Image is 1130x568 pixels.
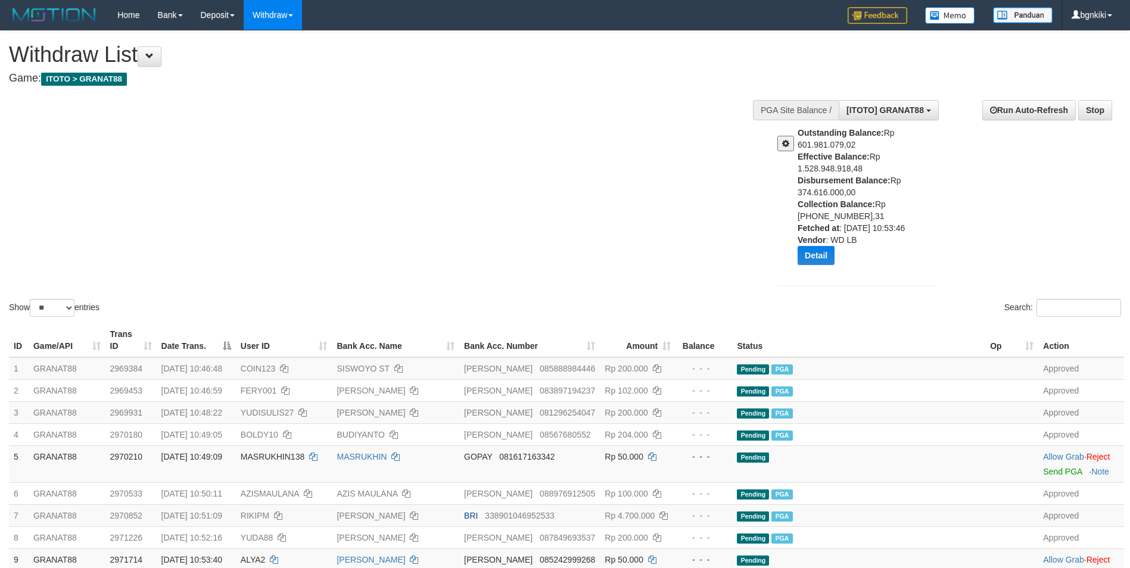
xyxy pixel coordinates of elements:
div: - - - [680,385,727,397]
div: - - - [680,407,727,419]
div: - - - [680,510,727,522]
span: 2970180 [110,430,143,439]
a: MASRUKHIN [337,452,387,461]
label: Show entries [9,299,99,317]
span: BRI [464,511,478,520]
td: 7 [9,504,29,526]
span: · [1043,555,1086,564]
span: Marked by bgndedek [771,364,792,374]
span: [PERSON_NAME] [464,430,533,439]
a: BUDIYANTO [337,430,384,439]
th: Trans ID: activate to sort column ascending [105,323,157,357]
span: Copy 338901046952533 to clipboard [485,511,555,520]
span: Copy 085888984446 to clipboard [540,364,595,373]
td: Approved [1038,357,1124,380]
span: 2970533 [110,489,143,498]
span: Copy 085242999268 to clipboard [540,555,595,564]
span: 2970852 [110,511,143,520]
span: Rp 50.000 [605,555,643,564]
label: Search: [1004,299,1121,317]
div: - - - [680,554,727,566]
span: Copy 087849693537 to clipboard [540,533,595,542]
th: Bank Acc. Name: activate to sort column ascending [332,323,459,357]
td: Approved [1038,482,1124,504]
span: Rp 200.000 [605,533,648,542]
span: [PERSON_NAME] [464,489,533,498]
span: 2970210 [110,452,143,461]
a: [PERSON_NAME] [337,386,405,395]
span: [DATE] 10:46:59 [161,386,222,395]
span: Pending [737,533,769,544]
span: [DATE] 10:49:05 [161,430,222,439]
span: [PERSON_NAME] [464,386,533,395]
td: 2 [9,379,29,401]
td: GRANAT88 [29,401,105,423]
td: 6 [9,482,29,504]
td: Approved [1038,504,1124,526]
a: Note [1091,467,1109,476]
td: Approved [1038,379,1124,401]
a: Allow Grab [1043,555,1084,564]
span: Pending [737,555,769,566]
td: · [1038,445,1124,482]
span: [DATE] 10:50:11 [161,489,222,498]
span: [DATE] 10:48:22 [161,408,222,417]
img: panduan.png [993,7,1053,23]
span: [DATE] 10:53:40 [161,555,222,564]
th: Amount: activate to sort column ascending [600,323,675,357]
span: ALYA2 [241,555,266,564]
td: GRANAT88 [29,482,105,504]
a: Send PGA [1043,467,1082,476]
span: 2971226 [110,533,143,542]
span: Marked by bgndedek [771,489,792,500]
span: Pending [737,430,769,441]
td: 4 [9,423,29,445]
span: Marked by bgndedek [771,533,792,544]
b: Disbursement Balance: [798,176,891,185]
span: [PERSON_NAME] [464,533,533,542]
span: · [1043,452,1086,461]
span: Pending [737,489,769,500]
span: Copy 088976912505 to clipboard [540,489,595,498]
div: - - - [680,451,727,463]
div: - - - [680,363,727,374]
b: Vendor [798,235,826,245]
span: FERY001 [241,386,276,395]
select: Showentries [30,299,74,317]
span: Copy 081617163342 to clipboard [499,452,555,461]
span: Pending [737,408,769,419]
button: Detail [798,246,835,265]
th: Balance [675,323,732,357]
a: Reject [1087,452,1110,461]
span: [PERSON_NAME] [464,408,533,417]
th: ID [9,323,29,357]
th: Op: activate to sort column ascending [985,323,1038,357]
span: 2969384 [110,364,143,373]
span: Rp 200.000 [605,364,648,373]
th: Status [732,323,985,357]
span: [DATE] 10:49:09 [161,452,222,461]
b: Effective Balance: [798,152,870,161]
span: BOLDY10 [241,430,278,439]
a: AZIS MAULANA [337,489,397,498]
span: Marked by bgndedek [771,386,792,397]
span: AZISMAULANA [241,489,299,498]
div: - - - [680,488,727,500]
a: Reject [1087,555,1110,564]
span: [PERSON_NAME] [464,555,533,564]
span: Copy 083897194237 to clipboard [540,386,595,395]
span: [DATE] 10:51:09 [161,511,222,520]
a: [PERSON_NAME] [337,533,405,542]
span: Marked by bgndedek [771,408,792,419]
h4: Game: [9,73,742,85]
a: Run Auto-Refresh [982,100,1076,120]
div: Rp 601.981.079,02 Rp 1.528.948.918,48 Rp 374.616.000,00 Rp [PHONE_NUMBER],31 : [DATE] 10:53:46 : ... [798,127,945,274]
div: PGA Site Balance / [753,100,839,120]
span: Rp 4.700.000 [605,511,655,520]
a: SISWOYO ST [337,364,389,373]
td: GRANAT88 [29,526,105,548]
span: 2969931 [110,408,143,417]
span: RIKIPM [241,511,269,520]
a: Stop [1078,100,1112,120]
span: Pending [737,452,769,463]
